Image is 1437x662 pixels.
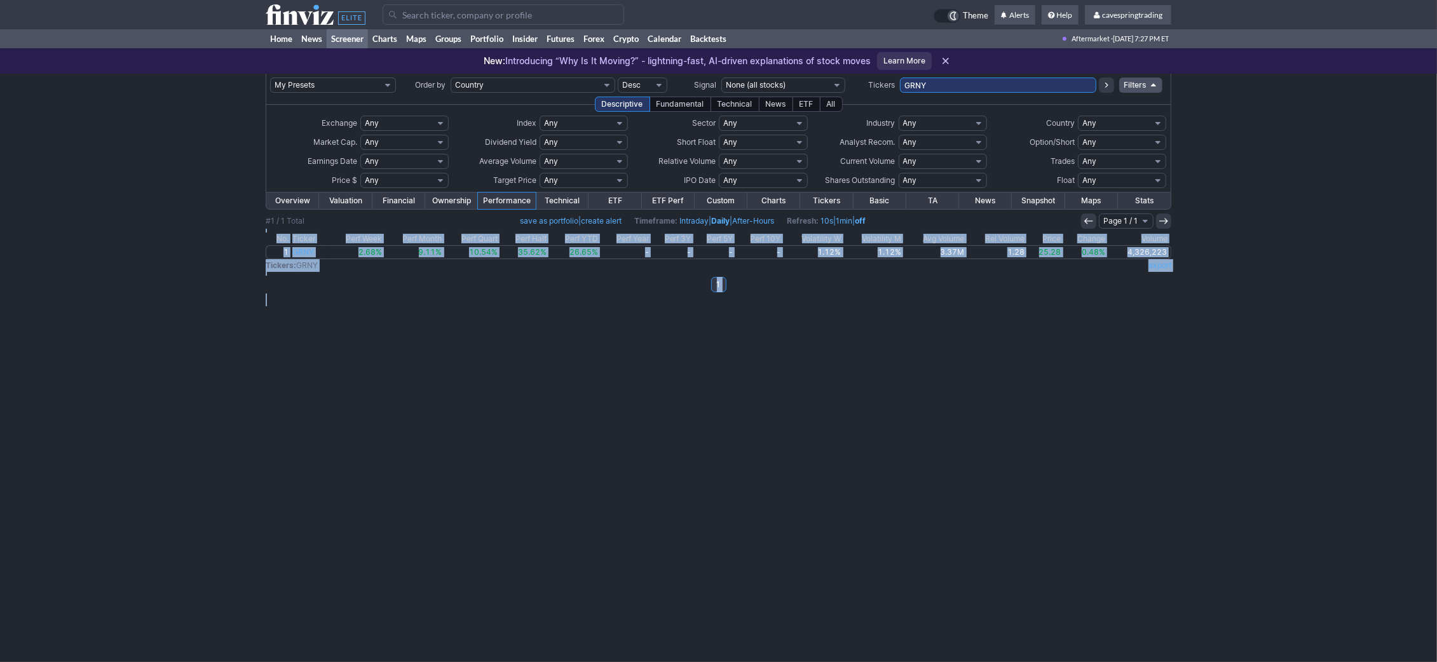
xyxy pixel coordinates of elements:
a: - [693,246,735,259]
span: Index [517,118,536,128]
a: off [855,216,866,226]
a: Stats [1118,193,1171,209]
a: Intraday [679,216,709,226]
a: Calendar [643,29,686,48]
th: Ticker [290,233,328,245]
a: 1 [266,246,290,259]
a: Help [1042,5,1079,25]
a: 4,326,223 [1107,246,1171,259]
span: Sector [692,118,716,128]
a: Custom [695,193,747,209]
a: 10.54% [444,246,500,259]
a: News [297,29,327,48]
th: Perf Year [600,233,651,245]
a: 9.11% [384,246,444,259]
a: Tickers [800,193,853,209]
span: Order by [415,80,446,90]
a: ETF Perf [642,193,695,209]
a: 0.48% [1063,246,1108,259]
a: 35.62% [500,246,548,259]
th: Rel Volume [967,233,1027,245]
th: Price [1026,233,1063,245]
span: 2.68% [358,247,382,257]
div: News [759,97,793,112]
a: Charts [368,29,402,48]
a: Groups [431,29,466,48]
a: Performance [478,193,536,209]
a: - [651,246,693,259]
a: 3.37M [903,246,966,259]
span: Current Volume [841,156,896,166]
a: - [600,246,651,259]
span: Relative Volume [658,156,716,166]
span: Signal [694,80,716,90]
th: Perf Month [384,233,444,245]
a: Screener [327,29,368,48]
th: Perf Half [500,233,548,245]
span: Shares Outstanding [826,175,896,185]
a: Snapshot [1012,193,1065,209]
span: cavespringtrading [1102,10,1162,20]
a: Maps [1065,193,1118,209]
a: Overview [266,193,319,209]
th: Volatility M [843,233,904,245]
div: All [820,97,843,112]
b: Tickers: [266,260,296,270]
a: 26.65% [548,246,600,259]
span: Industry [867,118,896,128]
a: Theme [934,9,988,23]
span: | | [787,215,866,227]
span: Trades [1051,156,1075,166]
th: Perf Week [328,233,384,245]
th: Perf 3Y [651,233,693,245]
a: save as portfolio [520,216,578,226]
span: 25.28 [1039,247,1061,257]
a: Valuation [319,193,372,209]
a: export [1148,260,1171,270]
div: Fundamental [650,97,711,112]
a: 2.68% [328,246,384,259]
a: 1min [836,216,852,226]
a: 1.28 [967,246,1027,259]
a: cavespringtrading [1085,5,1171,25]
span: IPO Date [684,175,716,185]
a: 25.28 [1026,246,1063,259]
span: 35.62% [518,247,547,257]
th: Volatility W [783,233,843,245]
span: New: [484,55,505,66]
span: [DATE] 7:27 PM ET [1113,29,1169,48]
span: | [520,215,622,227]
th: Volume [1107,233,1171,245]
input: Search [383,4,624,25]
a: Backtests [686,29,731,48]
a: Learn More [877,52,932,70]
a: 1 [711,277,726,292]
a: 1.12% [843,246,904,259]
b: 1 [717,277,721,292]
a: Technical [536,193,589,209]
a: Crypto [609,29,643,48]
div: ETF [793,97,821,112]
p: Introducing “Why Is It Moving?” - lightning-fast, AI-driven explanations of stock moves [484,55,871,67]
span: 0.48% [1082,247,1105,257]
b: Refresh: [787,216,819,226]
span: Aftermarket · [1072,29,1113,48]
div: #1 / 1 Total [266,215,304,227]
th: Avg Volume [903,233,966,245]
a: Filters [1119,78,1162,93]
a: News [959,193,1012,209]
span: 26.65% [569,247,598,257]
th: Change [1063,233,1108,245]
a: Ownership [425,193,478,209]
th: Perf 5Y [693,233,735,245]
a: Portfolio [466,29,508,48]
a: 1.12% [783,246,843,259]
span: Float [1057,175,1075,185]
a: Financial [372,193,425,209]
span: Dividend Yield [485,137,536,147]
td: GRNY [266,259,895,272]
a: Basic [854,193,906,209]
span: Short Float [677,137,716,147]
span: Earnings Date [308,156,357,166]
th: Perf YTD [548,233,600,245]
